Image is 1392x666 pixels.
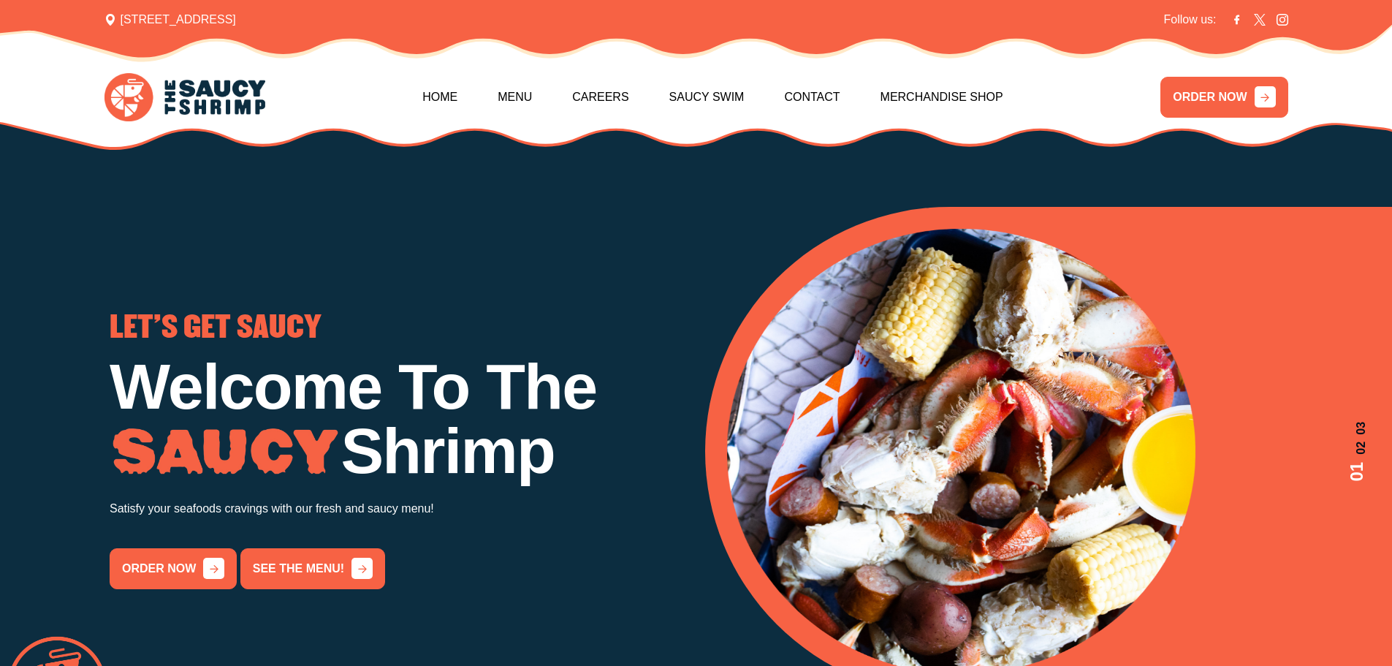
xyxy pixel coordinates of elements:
[110,314,322,343] span: LET'S GET SAUCY
[784,66,840,129] a: Contact
[572,66,628,129] a: Careers
[104,73,265,122] img: logo
[1160,77,1288,118] a: ORDER NOW
[1344,462,1370,482] span: 01
[110,428,341,476] img: Image
[104,11,236,29] span: [STREET_ADDRESS]
[110,314,688,589] div: 1 / 3
[422,66,457,129] a: Home
[110,499,688,519] p: Satisfy your seafoods cravings with our fresh and saucy menu!
[110,355,688,483] h1: Welcome To The Shrimp
[110,548,237,589] a: order now
[669,66,745,129] a: Saucy Swim
[498,66,532,129] a: Menu
[1344,442,1370,455] span: 02
[881,66,1003,129] a: Merchandise Shop
[1344,421,1370,434] span: 03
[1163,11,1216,29] span: Follow us:
[240,548,385,589] a: See the menu!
